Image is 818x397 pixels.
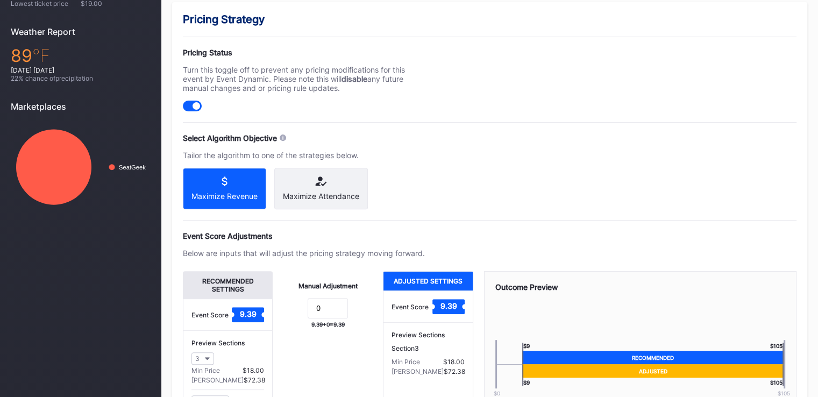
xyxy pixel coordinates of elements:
[183,231,796,240] div: Event Score Adjustments
[443,358,465,366] div: $18.00
[392,303,429,311] div: Event Score
[392,331,464,339] div: Preview Sections
[770,378,784,386] div: $ 105
[283,192,359,201] div: Maximize Attendance
[183,151,425,160] div: Tailor the algorithm to one of the strategies below.
[183,48,425,57] div: Pricing Status
[183,249,425,258] div: Below are inputs that will adjust the pricing strategy moving forward.
[11,74,151,82] div: 22 % chance of precipitation
[244,376,265,384] div: $72.38
[191,311,229,319] div: Event Score
[495,282,786,292] div: Outcome Preview
[522,351,784,364] div: Recommended
[392,344,464,352] div: Section 3
[195,355,200,363] div: 3
[32,45,50,66] span: ℉
[11,45,151,66] div: 89
[522,378,530,386] div: $ 9
[191,339,264,347] div: Preview Sections
[11,101,151,112] div: Marketplaces
[392,367,444,375] div: [PERSON_NAME]
[191,366,220,374] div: Min Price
[243,366,264,374] div: $18.00
[444,367,465,375] div: $72.38
[765,390,802,396] div: $ 105
[11,26,151,37] div: Weather Report
[298,282,358,290] div: Manual Adjustment
[183,13,796,26] div: Pricing Strategy
[440,301,457,310] text: 9.39
[183,65,425,93] div: Turn this toggle off to prevent any pricing modifications for this event by Event Dynamic. Please...
[240,309,257,318] text: 9.39
[342,74,367,83] strong: disable
[478,390,516,396] div: $0
[392,358,420,366] div: Min Price
[11,120,151,214] svg: Chart title
[183,272,272,299] div: Recommended Settings
[191,376,244,384] div: [PERSON_NAME]
[770,343,784,351] div: $ 105
[383,272,472,290] div: Adjusted Settings
[191,192,258,201] div: Maximize Revenue
[191,352,214,365] button: 3
[522,343,530,351] div: $ 9
[183,133,277,143] div: Select Algorithm Objective
[119,164,146,171] text: SeatGeek
[311,321,345,328] div: 9.39 + 0 = 9.39
[522,364,784,378] div: Adjusted
[11,66,151,74] div: [DATE] [DATE]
